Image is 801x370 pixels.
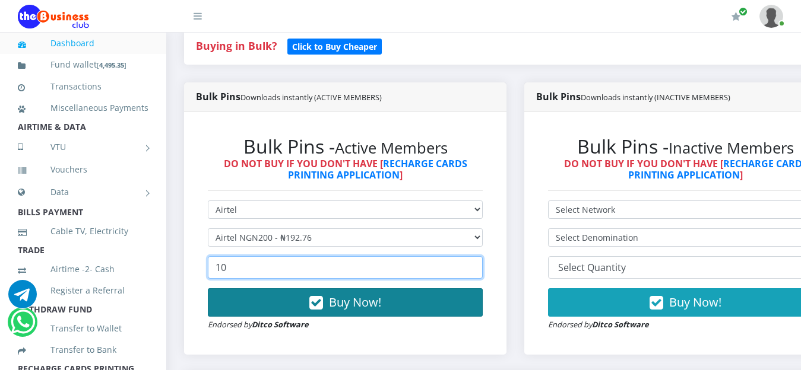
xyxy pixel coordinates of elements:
a: Transfer to Wallet [18,315,148,342]
span: Renew/Upgrade Subscription [739,7,748,16]
strong: Ditco Software [252,319,309,330]
a: Transfer to Bank [18,336,148,363]
a: Miscellaneous Payments [18,94,148,122]
strong: Ditco Software [592,319,649,330]
small: [ ] [97,60,126,69]
a: Chat for support [8,289,37,308]
small: Endorsed by [548,319,649,330]
a: Click to Buy Cheaper [287,39,382,53]
small: Active Members [335,138,448,158]
strong: Bulk Pins [196,90,382,103]
a: VTU [18,132,148,162]
h2: Bulk Pins - [208,135,483,158]
a: Data [18,177,148,207]
img: User [759,5,783,28]
img: Logo [18,5,89,28]
strong: Buying in Bulk? [196,39,277,53]
a: Transactions [18,73,148,100]
span: Buy Now! [669,294,721,310]
span: Buy Now! [329,294,381,310]
strong: Bulk Pins [536,90,730,103]
small: Inactive Members [669,138,794,158]
a: Vouchers [18,156,148,183]
button: Buy Now! [208,288,483,317]
strong: DO NOT BUY IF YOU DON'T HAVE [ ] [224,157,467,181]
small: Endorsed by [208,319,309,330]
a: Chat for support [11,317,35,336]
b: 4,495.35 [99,60,124,69]
small: Downloads instantly (ACTIVE MEMBERS) [240,92,382,103]
a: Airtime -2- Cash [18,256,148,283]
a: Fund wallet[4,495.35] [18,51,148,79]
input: Enter Quantity [208,256,483,279]
a: Cable TV, Electricity [18,218,148,245]
i: Renew/Upgrade Subscription [732,12,740,21]
small: Downloads instantly (INACTIVE MEMBERS) [581,92,730,103]
a: RECHARGE CARDS PRINTING APPLICATION [288,157,467,181]
a: Register a Referral [18,277,148,304]
b: Click to Buy Cheaper [292,41,377,52]
a: Dashboard [18,30,148,57]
